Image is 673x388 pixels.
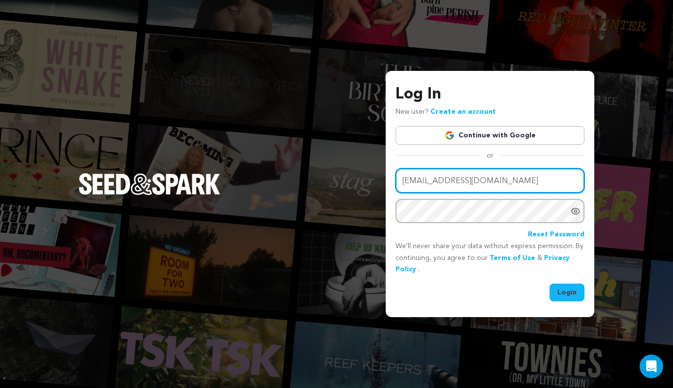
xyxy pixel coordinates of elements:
[396,126,584,145] a: Continue with Google
[430,108,496,115] a: Create an account
[571,206,581,216] a: Show password as plain text. Warning: this will display your password on the screen.
[550,284,584,301] button: Login
[481,151,499,161] span: or
[528,229,584,241] a: Reset Password
[445,130,455,140] img: Google logo
[396,241,584,276] p: We’ll never share your data without express permission. By continuing, you agree to our & .
[79,173,220,215] a: Seed&Spark Homepage
[396,168,584,194] input: Email address
[489,255,535,261] a: Terms of Use
[640,355,663,378] div: Open Intercom Messenger
[79,173,220,195] img: Seed&Spark Logo
[396,106,496,118] p: New user?
[396,83,584,106] h3: Log In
